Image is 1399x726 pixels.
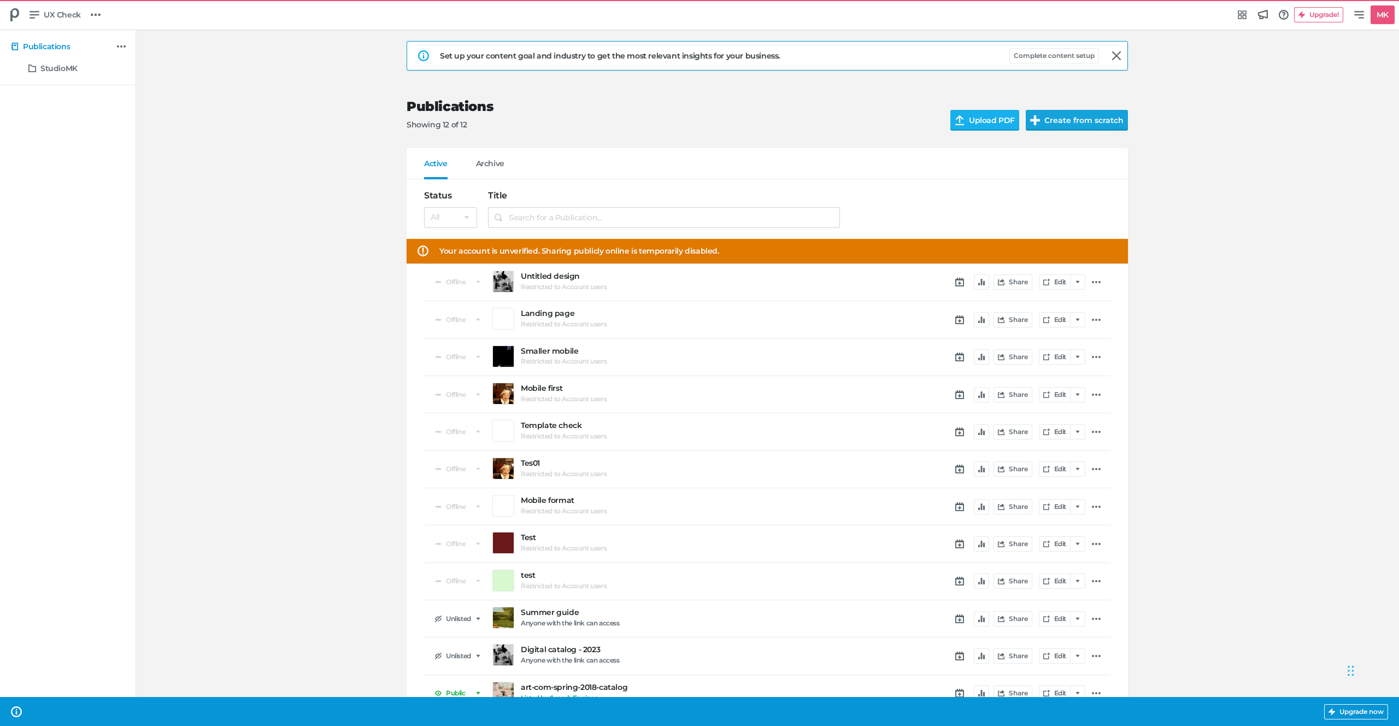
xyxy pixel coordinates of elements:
h6: Restricted to Account users [521,544,607,552]
a: Preview [492,458,514,479]
a: Untitled design [521,272,840,281]
h5: Mobile format [521,496,840,505]
span: UX Check [44,9,81,21]
a: Mobile first [521,384,840,393]
span: Offline [446,391,466,398]
a: Preview [492,570,514,592]
button: Share [994,274,1032,290]
h5: MK [1372,6,1393,24]
a: Edit [1039,611,1071,627]
button: Share [994,499,1032,514]
h6: Restricted to Account users [521,283,607,291]
h6: Restricted to Account users [521,320,607,328]
a: Tes01 [521,459,840,468]
h6: Restricted to Account users [521,507,607,515]
div: UX Check [4,4,25,25]
h5: StudioMK [40,64,78,73]
a: Preview [492,383,514,405]
a: Test [521,533,840,542]
a: Additional actions... [1090,425,1103,438]
a: Schedule Publication [953,313,966,326]
a: Edit [1039,499,1071,514]
a: Integrations Hub [1233,5,1251,24]
a: Preview [492,271,514,292]
button: Upgrade now [1324,704,1388,719]
a: Preview [492,308,514,330]
a: Smaller mobile [521,347,840,356]
h4: Title [488,190,840,201]
a: Schedule Publication [953,425,966,438]
a: Additional actions... [1090,462,1103,476]
a: Additional actions... [1090,350,1103,364]
a: Edit [1039,461,1071,477]
a: Preview [492,532,514,554]
a: Additional actions... [115,40,128,53]
a: Schedule Publication [953,687,966,700]
a: Template check [521,421,840,430]
span: Offline [446,317,466,323]
a: Edit [1039,312,1071,327]
a: Digital catalog - 2023 [521,645,840,654]
a: Landing page [521,309,840,318]
button: Share [994,387,1032,402]
a: Edit [1039,349,1071,365]
span: Unlisted [446,616,471,622]
button: Share [994,349,1032,365]
h6: Restricted to Account users [521,432,607,440]
a: Edit [1039,424,1071,440]
button: Complete content setup [1009,48,1099,63]
input: Search for a Publication... [488,207,840,228]
span: Offline [446,578,466,584]
a: Archive [476,159,504,179]
a: Additional actions... [1090,687,1103,700]
a: Edit [1039,536,1071,552]
button: Share [994,648,1032,664]
a: Edit [1039,686,1071,701]
button: Share [994,461,1032,477]
a: Preview [492,346,514,367]
a: Schedule Publication [953,388,966,401]
a: Additional actions... [1090,612,1103,625]
a: Additional actions... [1090,537,1103,551]
a: Schedule Publication [953,649,966,663]
a: Upgrade! [1294,7,1350,22]
a: Additional actions... [1090,388,1103,401]
a: Active [424,159,448,179]
a: Preview [492,495,514,517]
a: StudioMK [24,58,109,78]
button: Share [994,536,1032,552]
span: Your account is unverified. Sharing publicly online is temporarily disabled. [439,245,719,257]
a: Schedule Publication [953,462,966,476]
div: Set up your content goal and industry to get the most relevant insights for your business. [440,50,1003,62]
a: Edit [1039,387,1071,402]
button: Share [994,573,1032,589]
span: Unlisted [446,653,471,659]
h6: Anyone with the link can access [521,619,620,627]
h6: Anyone with the link can access [521,657,620,664]
a: Schedule Publication [953,575,966,588]
a: Preview [492,420,514,442]
button: Upgrade! [1294,7,1343,22]
h5: Summer guide [521,608,840,617]
button: Share [994,686,1032,701]
a: test [521,571,840,580]
button: Share [994,424,1032,440]
a: Schedule Publication [953,537,966,551]
a: Additional actions... [1090,649,1103,663]
a: Additional actions... [1090,313,1103,326]
a: Preview [492,607,514,629]
span: Public [446,690,466,696]
iframe: Chat Widget [1344,643,1399,696]
span: Offline [446,279,466,285]
label: Upload PDF [950,110,1019,131]
a: Edit [1039,648,1071,664]
span: Offline [446,466,466,472]
button: Share [994,611,1032,627]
